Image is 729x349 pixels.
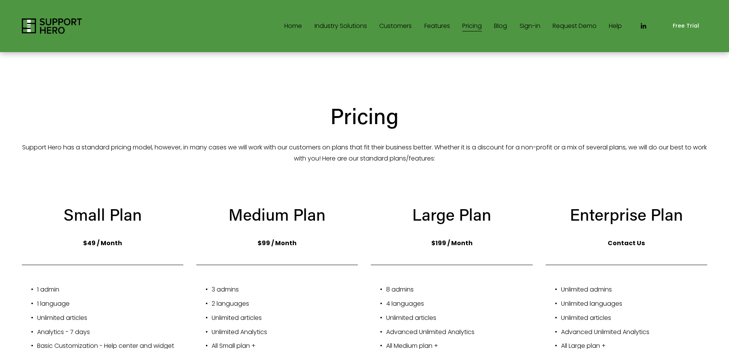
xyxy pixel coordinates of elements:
a: Request Demo [553,20,597,32]
strong: $49 / Month [83,239,122,247]
p: 8 admins [386,284,532,295]
h3: Large Plan [371,203,532,226]
a: folder dropdown [315,20,367,32]
h3: Small Plan [22,203,183,226]
strong: $199 / Month [431,239,473,247]
img: Support Hero [22,18,82,34]
strong: Contact Us [608,239,645,247]
p: Unlimited articles [212,313,358,324]
p: Unlimited Analytics [212,327,358,338]
a: Blog [494,20,507,32]
a: Sign-in [520,20,540,32]
a: Home [284,20,302,32]
p: 2 languages [212,298,358,310]
h2: Pricing [22,102,707,130]
h3: Medium Plan [196,203,358,226]
p: Unlimited articles [386,313,532,324]
span: Industry Solutions [315,21,367,32]
p: Unlimited languages [561,298,707,310]
strong: $99 / Month [258,239,297,247]
p: 1 language [37,298,183,310]
p: 4 languages [386,298,532,310]
p: Unlimited articles [37,313,183,324]
a: Help [609,20,622,32]
a: Customers [379,20,412,32]
a: LinkedIn [639,22,647,30]
p: Advanced Unlimited Analytics [386,327,532,338]
p: Analytics - 7 days [37,327,183,338]
p: Unlimited admins [561,284,707,295]
p: Support Hero has a standard pricing model, however, in many cases we will work with our customers... [22,142,707,164]
p: Unlimited articles [561,313,707,324]
a: Features [424,20,450,32]
p: 3 admins [212,284,358,295]
p: 1 admin [37,284,183,295]
p: Advanced Unlimited Analytics [561,327,707,338]
a: Pricing [462,20,482,32]
h3: Enterprise Plan [546,203,707,226]
a: Free Trial [665,18,707,35]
